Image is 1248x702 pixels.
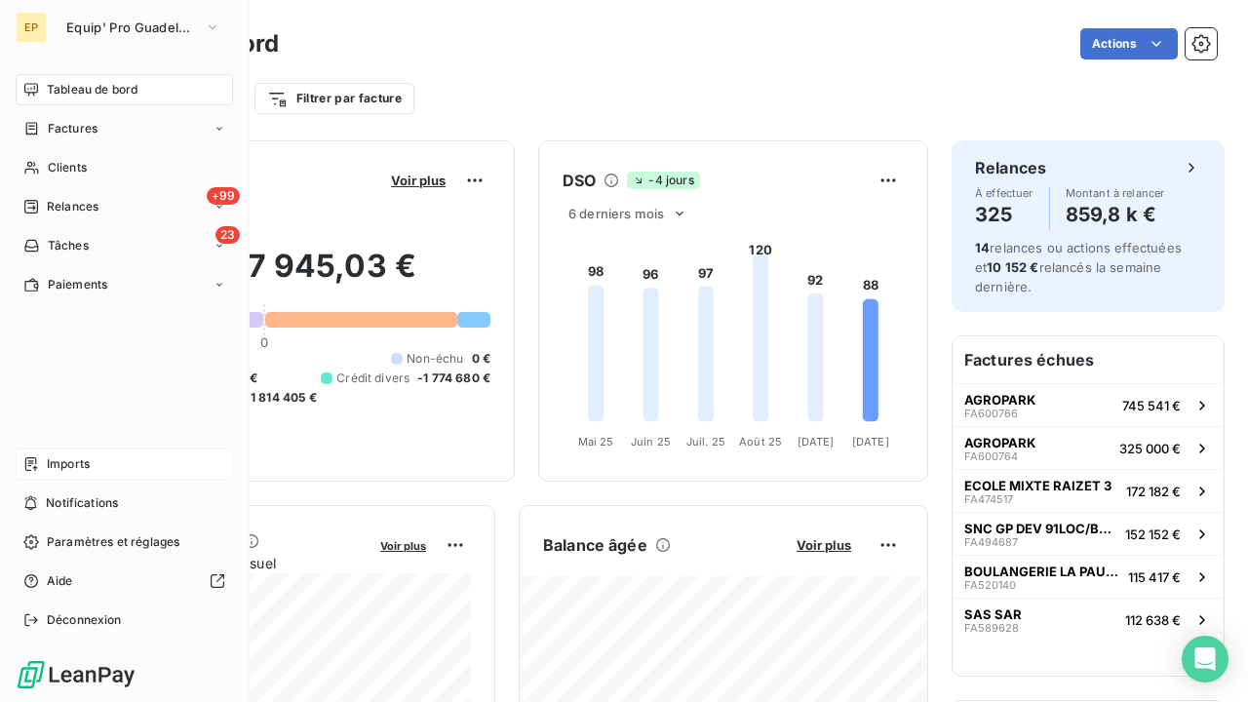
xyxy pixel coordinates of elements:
[47,455,90,473] span: Imports
[1066,199,1165,230] h4: 859,8 k €
[48,159,87,176] span: Clients
[975,156,1046,179] h6: Relances
[975,240,990,255] span: 14
[627,172,699,189] span: -4 jours
[1066,187,1165,199] span: Montant à relancer
[578,435,614,448] tspan: Mai 25
[798,435,835,448] tspan: [DATE]
[215,226,240,244] span: 23
[953,555,1224,598] button: BOULANGERIE LA PAUSE GOURMANDEFA520140115 417 €
[110,247,490,305] h2: 1 667 945,03 €
[336,370,409,387] span: Crédit divers
[1125,612,1181,628] span: 112 638 €
[953,469,1224,512] button: ECOLE MIXTE RAIZET 3FA474517172 182 €
[964,450,1018,462] span: FA600764
[254,83,414,114] button: Filtrer par facture
[953,383,1224,426] button: AGROPARKFA600766745 541 €
[953,598,1224,641] button: SAS SARFA589628112 638 €
[16,12,47,43] div: EP
[964,579,1016,591] span: FA520140
[964,521,1117,536] span: SNC GP DEV 91LOC/BOULANGERIE KIAVUE ET FILS
[417,370,490,387] span: -1 774 680 €
[260,334,268,350] span: 0
[47,533,179,551] span: Paramètres et réglages
[543,533,647,557] h6: Balance âgée
[953,512,1224,555] button: SNC GP DEV 91LOC/BOULANGERIE KIAVUE ET FILSFA494687152 152 €
[964,536,1018,548] span: FA494687
[975,187,1033,199] span: À effectuer
[47,81,137,98] span: Tableau de bord
[1125,526,1181,542] span: 152 152 €
[47,611,122,629] span: Déconnexion
[1128,569,1181,585] span: 115 417 €
[374,536,432,554] button: Voir plus
[46,494,118,512] span: Notifications
[48,276,107,293] span: Paiements
[391,173,446,188] span: Voir plus
[964,606,1022,622] span: SAS SAR
[472,350,490,368] span: 0 €
[568,206,664,221] span: 6 derniers mois
[385,172,451,189] button: Voir plus
[964,493,1013,505] span: FA474517
[207,187,240,205] span: +99
[953,336,1224,383] h6: Factures échues
[66,19,197,35] span: Equip' Pro Guadeloupe
[964,435,1035,450] span: AGROPARK
[1182,636,1228,682] div: Open Intercom Messenger
[47,572,73,590] span: Aide
[953,426,1224,469] button: AGROPARKFA600764325 000 €
[47,198,98,215] span: Relances
[964,408,1018,419] span: FA600766
[1080,28,1178,59] button: Actions
[407,350,463,368] span: Non-échu
[964,478,1111,493] span: ECOLE MIXTE RAIZET 3
[380,539,426,553] span: Voir plus
[1126,484,1181,499] span: 172 182 €
[48,237,89,254] span: Tâches
[975,199,1033,230] h4: 325
[964,564,1120,579] span: BOULANGERIE LA PAUSE GOURMANDE
[964,392,1035,408] span: AGROPARK
[1122,398,1181,413] span: 745 541 €
[1119,441,1181,456] span: 325 000 €
[975,240,1182,294] span: relances ou actions effectuées et relancés la semaine dernière.
[563,169,596,192] h6: DSO
[964,622,1019,634] span: FA589628
[16,565,233,597] a: Aide
[48,120,97,137] span: Factures
[16,659,136,690] img: Logo LeanPay
[852,435,889,448] tspan: [DATE]
[987,259,1038,275] span: 10 152 €
[686,435,725,448] tspan: Juil. 25
[791,536,857,554] button: Voir plus
[631,435,671,448] tspan: Juin 25
[797,537,851,553] span: Voir plus
[739,435,782,448] tspan: Août 25
[245,389,317,407] span: -1 814 405 €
